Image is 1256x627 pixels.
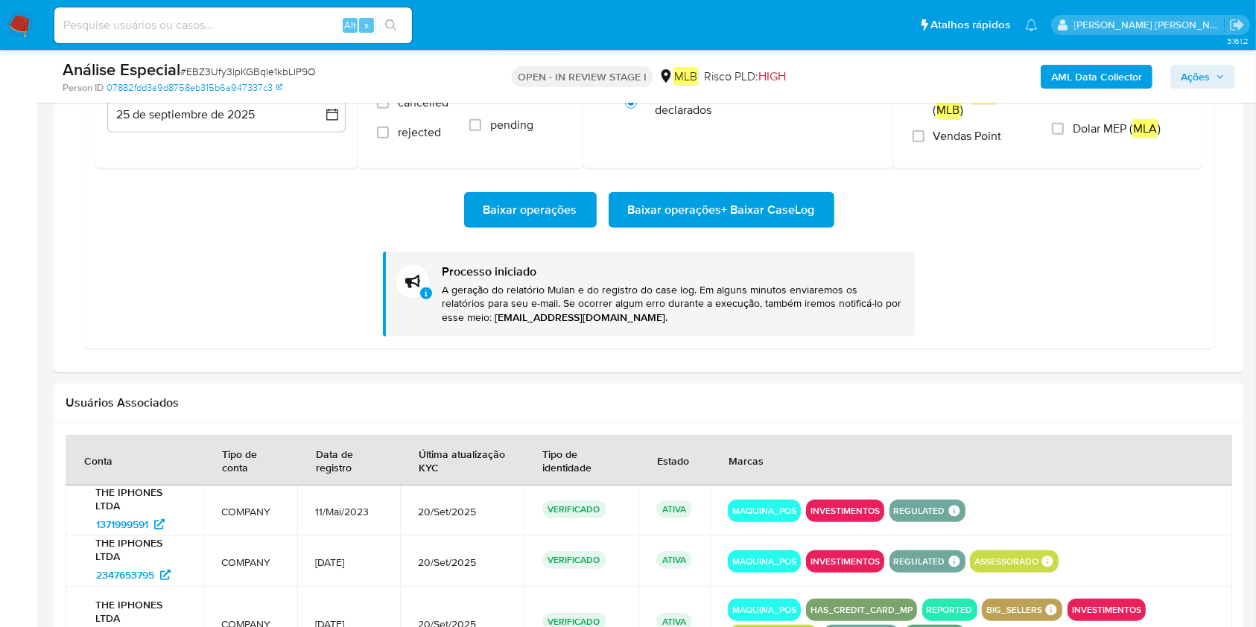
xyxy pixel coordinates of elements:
button: search-icon [375,15,406,36]
b: AML Data Collector [1051,65,1142,89]
span: HIGH [758,68,786,85]
button: Ações [1170,65,1235,89]
b: Person ID [63,81,104,95]
span: s [364,18,369,32]
p: juliane.miranda@mercadolivre.com [1074,18,1225,32]
span: Ações [1181,65,1210,89]
span: 3.161.2 [1227,35,1249,47]
em: MLB [673,67,698,85]
a: Sair [1229,17,1245,33]
h2: Usuários Associados [66,395,1232,410]
span: Alt [344,18,356,32]
p: OPEN - IN REVIEW STAGE I [512,66,653,87]
button: AML Data Collector [1041,65,1152,89]
a: Notificações [1025,19,1038,31]
a: 07882fdd3a9d8758eb315b6a947337c3 [107,81,282,95]
input: Pesquise usuários ou casos... [54,16,412,35]
span: # EBZ3Ufy3lpKGBqIe1kbLlP9O [180,64,316,79]
span: Risco PLD: [704,69,786,85]
span: Atalhos rápidos [930,17,1010,33]
b: Análise Especial [63,57,180,81]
